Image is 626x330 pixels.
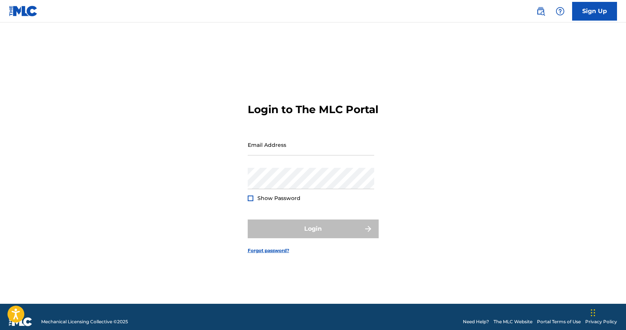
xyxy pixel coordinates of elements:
a: The MLC Website [494,318,532,325]
iframe: Chat Widget [589,294,626,330]
img: MLC Logo [9,6,38,16]
img: help [556,7,565,16]
a: Sign Up [572,2,617,21]
a: Forgot password? [248,247,289,254]
div: Help [553,4,568,19]
a: Portal Terms of Use [537,318,581,325]
a: Need Help? [463,318,489,325]
span: Mechanical Licensing Collective © 2025 [41,318,128,325]
a: Privacy Policy [585,318,617,325]
h3: Login to The MLC Portal [248,103,378,116]
img: logo [9,317,32,326]
a: Public Search [533,4,548,19]
div: Drag [591,302,595,324]
img: search [536,7,545,16]
span: Show Password [257,195,300,202]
